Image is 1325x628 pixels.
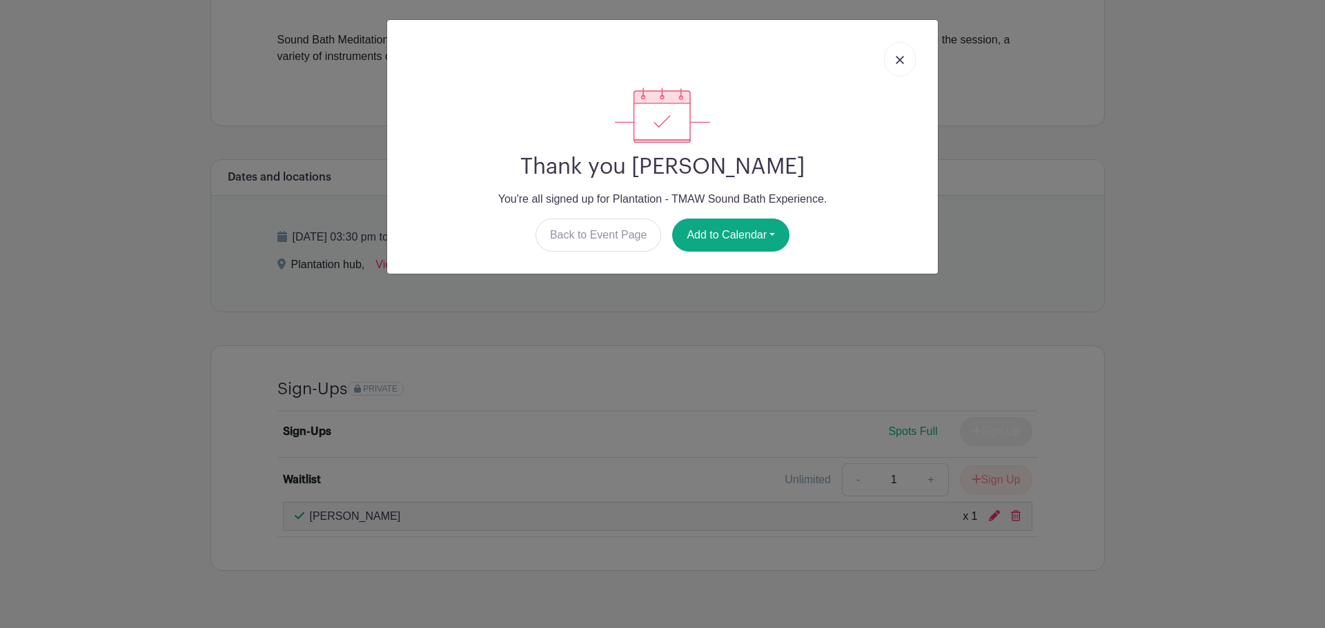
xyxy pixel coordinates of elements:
[672,219,789,252] button: Add to Calendar
[398,154,927,180] h2: Thank you [PERSON_NAME]
[896,56,904,64] img: close_button-5f87c8562297e5c2d7936805f587ecaba9071eb48480494691a3f1689db116b3.svg
[615,88,710,143] img: signup_complete-c468d5dda3e2740ee63a24cb0ba0d3ce5d8a4ecd24259e683200fb1569d990c8.svg
[536,219,662,252] a: Back to Event Page
[398,191,927,207] p: You're all signed up for Plantation - TMAW Sound Bath Experience.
